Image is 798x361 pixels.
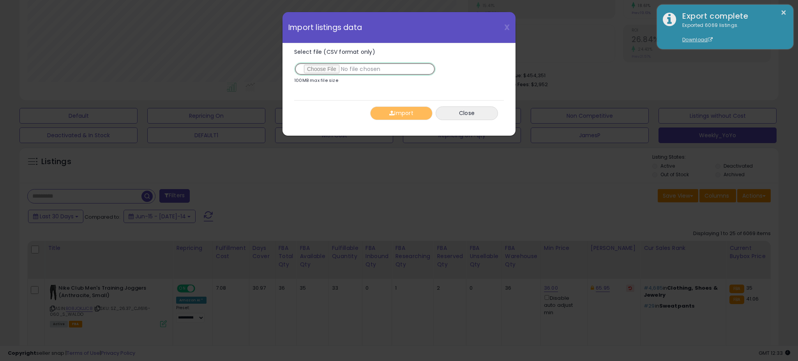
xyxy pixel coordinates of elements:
button: × [780,8,787,18]
button: Close [436,106,498,120]
div: Export complete [676,11,787,22]
a: Download [682,36,713,43]
div: Exported 6069 listings. [676,22,787,44]
button: Import [370,106,433,120]
p: 100MB max file size [294,78,338,83]
span: Select file (CSV format only) [294,48,375,56]
span: Import listings data [288,24,362,31]
span: X [504,22,510,33]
